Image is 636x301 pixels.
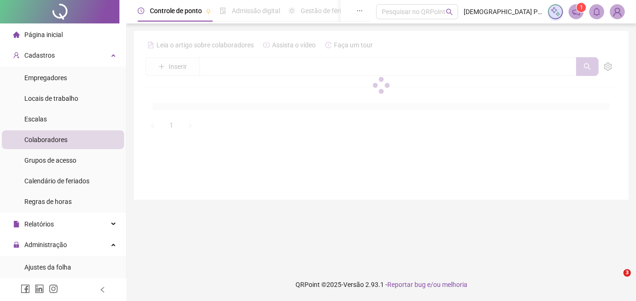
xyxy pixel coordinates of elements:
[24,220,54,228] span: Relatórios
[464,7,542,17] span: [DEMOGRAPHIC_DATA] PRATA - DMZ ADMINISTRADORA
[24,136,67,143] span: Colaboradores
[580,4,583,11] span: 1
[13,31,20,38] span: home
[387,281,467,288] span: Reportar bug e/ou melhoria
[220,8,226,14] span: file-done
[24,157,76,164] span: Grupos de acesso
[13,241,20,248] span: lock
[232,7,280,15] span: Admissão digital
[24,95,78,102] span: Locais de trabalho
[577,3,586,12] sup: 1
[24,241,67,248] span: Administração
[13,52,20,59] span: user-add
[24,31,63,38] span: Página inicial
[150,7,202,15] span: Controle de ponto
[24,74,67,82] span: Empregadores
[592,8,601,16] span: bell
[301,7,348,15] span: Gestão de férias
[343,281,364,288] span: Versão
[604,269,627,292] iframe: Intercom live chat
[13,221,20,227] span: file
[24,115,47,123] span: Escalas
[138,8,144,14] span: clock-circle
[24,52,55,59] span: Cadastros
[572,8,580,16] span: notification
[610,5,624,19] img: 92426
[24,177,89,185] span: Calendário de feriados
[288,8,295,14] span: sun
[99,286,106,293] span: left
[24,263,71,271] span: Ajustes da folha
[446,8,453,15] span: search
[356,8,363,14] span: ellipsis
[49,284,58,293] span: instagram
[126,268,636,301] footer: QRPoint © 2025 - 2.93.1 -
[623,269,631,277] span: 3
[550,7,561,17] img: sparkle-icon.fc2bf0ac1784a2077858766a79e2daf3.svg
[24,198,72,205] span: Regras de horas
[21,284,30,293] span: facebook
[206,8,211,14] span: pushpin
[35,284,44,293] span: linkedin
